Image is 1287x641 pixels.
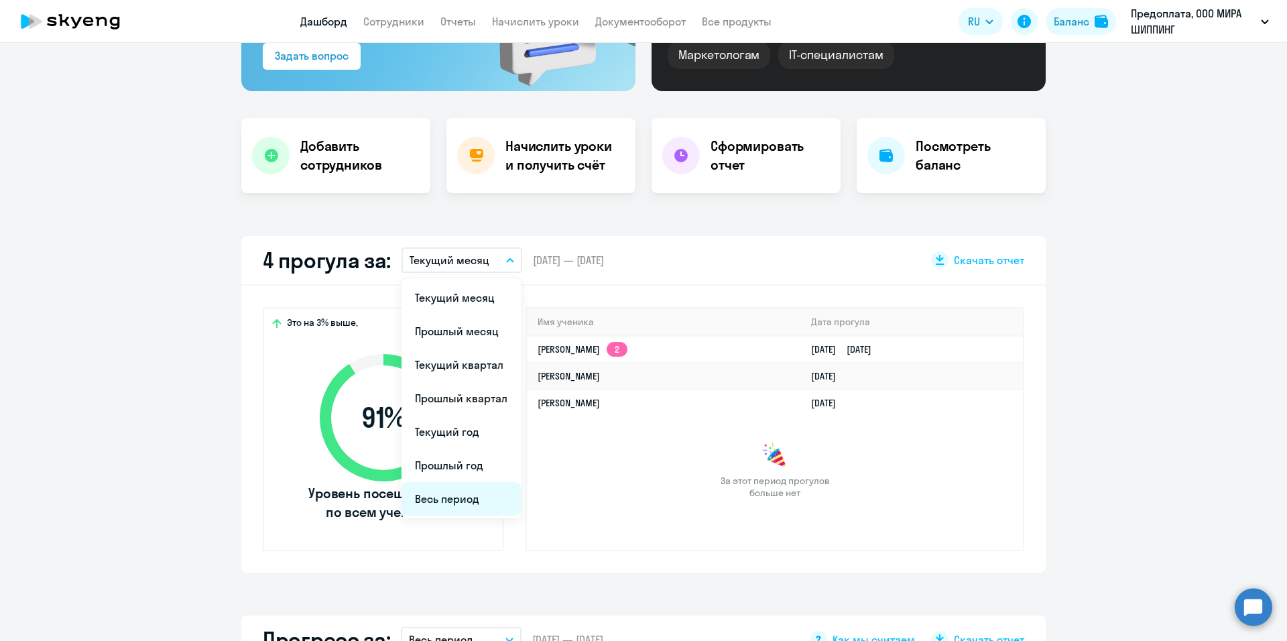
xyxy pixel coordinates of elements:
[300,15,347,28] a: Дашборд
[719,475,831,499] span: За этот период прогулов больше нет
[811,343,882,355] a: [DATE][DATE]
[1131,5,1255,38] p: Предоплата, ООО МИРА ШИППИНГ
[275,48,349,64] div: Задать вопрос
[1124,5,1276,38] button: Предоплата, ООО МИРА ШИППИНГ
[761,443,788,469] img: congrats
[402,247,522,273] button: Текущий месяц
[492,15,579,28] a: Начислить уроки
[306,402,461,434] span: 91 %
[263,43,361,70] button: Задать вопрос
[402,278,521,518] ul: RU
[711,137,830,174] h4: Сформировать отчет
[363,15,424,28] a: Сотрудники
[538,397,600,409] a: [PERSON_NAME]
[800,308,1023,336] th: Дата прогула
[1095,15,1108,28] img: balance
[538,343,627,355] a: [PERSON_NAME]2
[505,137,622,174] h4: Начислить уроки и получить счёт
[1046,8,1116,35] button: Балансbalance
[527,308,800,336] th: Имя ученика
[959,8,1003,35] button: RU
[440,15,476,28] a: Отчеты
[300,137,420,174] h4: Добавить сотрудников
[306,484,461,522] span: Уровень посещаемости по всем ученикам
[916,137,1035,174] h4: Посмотреть баланс
[595,15,686,28] a: Документооборот
[410,252,489,268] p: Текущий месяц
[1054,13,1089,30] div: Баланс
[811,370,847,382] a: [DATE]
[668,41,770,69] div: Маркетологам
[607,342,627,357] app-skyeng-badge: 2
[533,253,604,268] span: [DATE] — [DATE]
[968,13,980,30] span: RU
[954,253,1024,268] span: Скачать отчет
[778,41,894,69] div: IT-специалистам
[538,370,600,382] a: [PERSON_NAME]
[702,15,772,28] a: Все продукты
[287,316,358,333] span: Это на 3% выше,
[263,247,391,274] h2: 4 прогула за:
[811,397,847,409] a: [DATE]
